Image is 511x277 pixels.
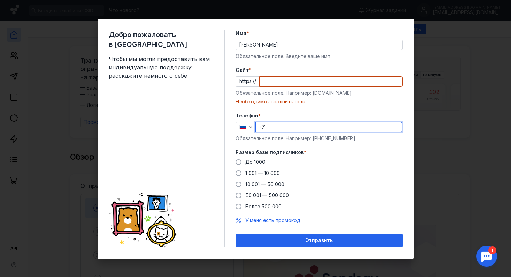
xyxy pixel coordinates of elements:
span: Чтобы мы могли предоставить вам индивидуальную поддержку, расскажите немного о себе [109,55,213,80]
span: У меня есть промокод [245,217,300,223]
span: До 1000 [245,159,265,165]
span: Имя [236,30,246,37]
span: Добро пожаловать в [GEOGRAPHIC_DATA] [109,30,213,49]
span: Отправить [305,237,333,243]
button: Отправить [236,234,403,247]
span: Более 500 000 [245,203,282,209]
button: У меня есть промокод [245,217,300,224]
span: Размер базы подписчиков [236,149,304,156]
div: 1 [16,4,24,12]
div: Обязательное поле. Введите ваше имя [236,53,403,60]
span: 50 001 — 500 000 [245,192,289,198]
span: 10 001 — 50 000 [245,181,284,187]
div: Необходимо заполнить поле [236,98,403,105]
div: Обязательное поле. Например: [DOMAIN_NAME] [236,90,403,96]
span: 1 001 — 10 000 [245,170,280,176]
span: Телефон [236,112,258,119]
span: Cайт [236,67,249,74]
div: Обязательное поле. Например: [PHONE_NUMBER] [236,135,403,142]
